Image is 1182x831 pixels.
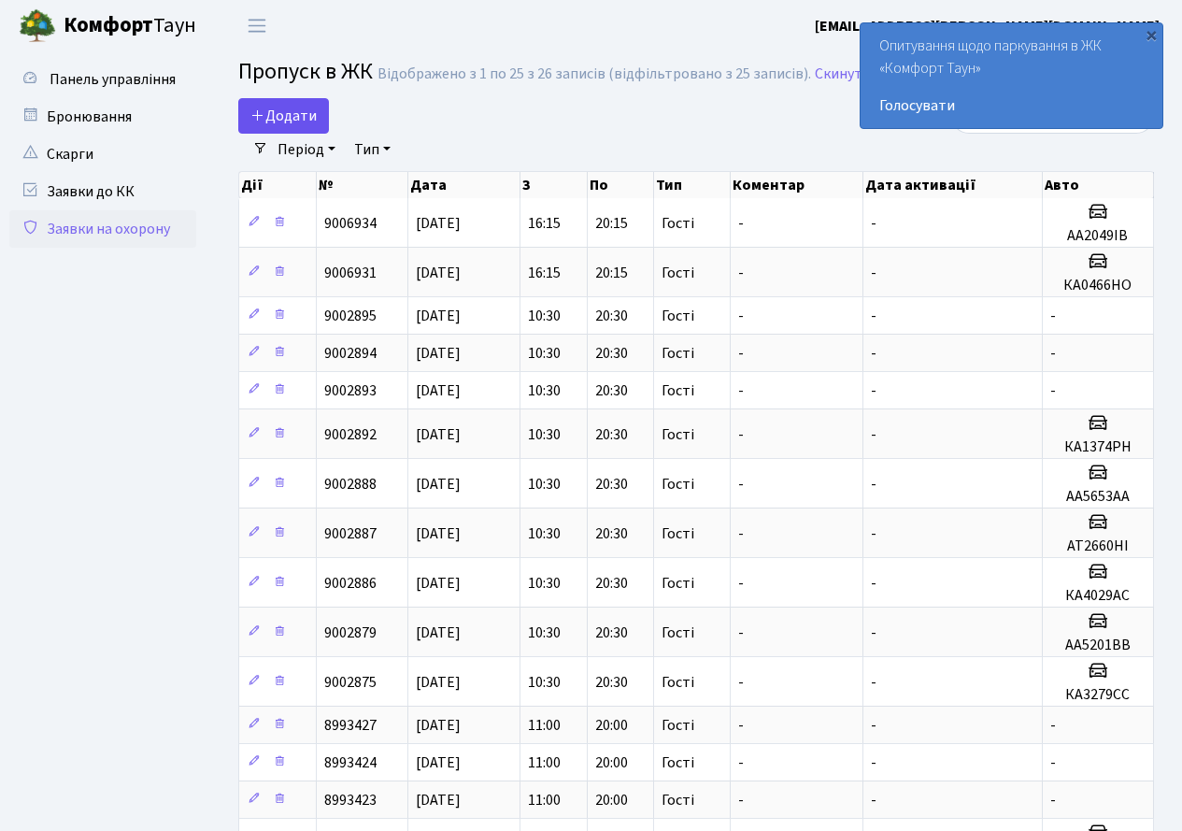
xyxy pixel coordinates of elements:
span: - [738,213,744,234]
span: [DATE] [416,424,461,445]
span: - [738,343,744,364]
span: [DATE] [416,213,461,234]
h5: АА2049ІВ [1050,227,1146,245]
a: Скинути [815,65,871,83]
span: 10:30 [528,343,561,364]
a: Період [270,134,343,165]
span: - [738,380,744,401]
span: - [871,623,876,643]
div: × [1142,25,1161,44]
span: - [871,672,876,693]
a: Бронювання [9,98,196,136]
span: Гості [662,477,694,492]
span: - [738,573,744,594]
span: - [1050,306,1056,326]
th: Коментар [731,172,863,198]
a: Панель управління [9,61,196,98]
h5: АА5653АА [1050,488,1146,506]
span: - [1050,343,1056,364]
a: Додати [238,98,329,134]
span: Гості [662,675,694,690]
a: Тип [347,134,398,165]
a: Заявки до КК [9,173,196,210]
a: [EMAIL_ADDRESS][PERSON_NAME][DOMAIN_NAME] [815,15,1160,37]
span: [DATE] [416,672,461,693]
span: - [738,672,744,693]
a: Скарги [9,136,196,173]
span: Гості [662,427,694,442]
h5: КА0466НО [1050,277,1146,294]
span: Гості [662,308,694,323]
span: Таун [64,10,196,42]
span: - [871,343,876,364]
span: 9002894 [324,343,377,364]
b: [EMAIL_ADDRESS][PERSON_NAME][DOMAIN_NAME] [815,16,1160,36]
span: - [871,424,876,445]
span: - [738,474,744,494]
span: [DATE] [416,263,461,283]
span: 11:00 [528,790,561,810]
span: 9002886 [324,573,377,594]
span: - [871,474,876,494]
span: [DATE] [416,715,461,736]
span: 9002879 [324,623,377,643]
a: Голосувати [879,94,1144,117]
span: 20:30 [595,306,628,326]
th: Тип [654,172,730,198]
span: 10:30 [528,380,561,401]
span: 10:30 [528,474,561,494]
span: - [738,523,744,544]
span: 10:30 [528,623,561,643]
span: [DATE] [416,343,461,364]
span: - [871,790,876,810]
span: Гості [662,793,694,808]
span: Пропуск в ЖК [238,55,373,88]
span: 9006934 [324,213,377,234]
span: 9002893 [324,380,377,401]
span: 20:00 [595,752,628,773]
span: 10:30 [528,523,561,544]
div: Опитування щодо паркування в ЖК «Комфорт Таун» [861,23,1162,128]
span: [DATE] [416,474,461,494]
span: 20:30 [595,523,628,544]
span: [DATE] [416,790,461,810]
span: 20:30 [595,343,628,364]
span: Гості [662,265,694,280]
h5: КА3279СС [1050,686,1146,704]
span: Додати [250,106,317,126]
span: 9002895 [324,306,377,326]
span: 9006931 [324,263,377,283]
th: № [317,172,408,198]
span: - [1050,752,1056,773]
span: Панель управління [50,69,176,90]
span: 20:00 [595,715,628,736]
span: Гості [662,216,694,231]
span: 20:30 [595,474,628,494]
span: 8993424 [324,752,377,773]
div: Відображено з 1 по 25 з 26 записів (відфільтровано з 25 записів). [377,65,811,83]
span: Гості [662,526,694,541]
img: logo.png [19,7,56,45]
th: Авто [1043,172,1154,198]
span: [DATE] [416,623,461,643]
span: - [738,752,744,773]
span: 10:30 [528,672,561,693]
span: 20:15 [595,263,628,283]
span: - [871,306,876,326]
span: Гості [662,718,694,733]
span: Гості [662,755,694,770]
span: - [738,715,744,736]
span: 20:30 [595,573,628,594]
span: [DATE] [416,752,461,773]
h5: АА5201ВВ [1050,637,1146,654]
span: 10:30 [528,573,561,594]
span: Гості [662,625,694,640]
span: 16:15 [528,263,561,283]
span: - [738,306,744,326]
th: Дата [408,172,520,198]
span: [DATE] [416,380,461,401]
span: - [1050,715,1056,736]
span: 20:00 [595,790,628,810]
span: - [738,790,744,810]
span: - [871,380,876,401]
